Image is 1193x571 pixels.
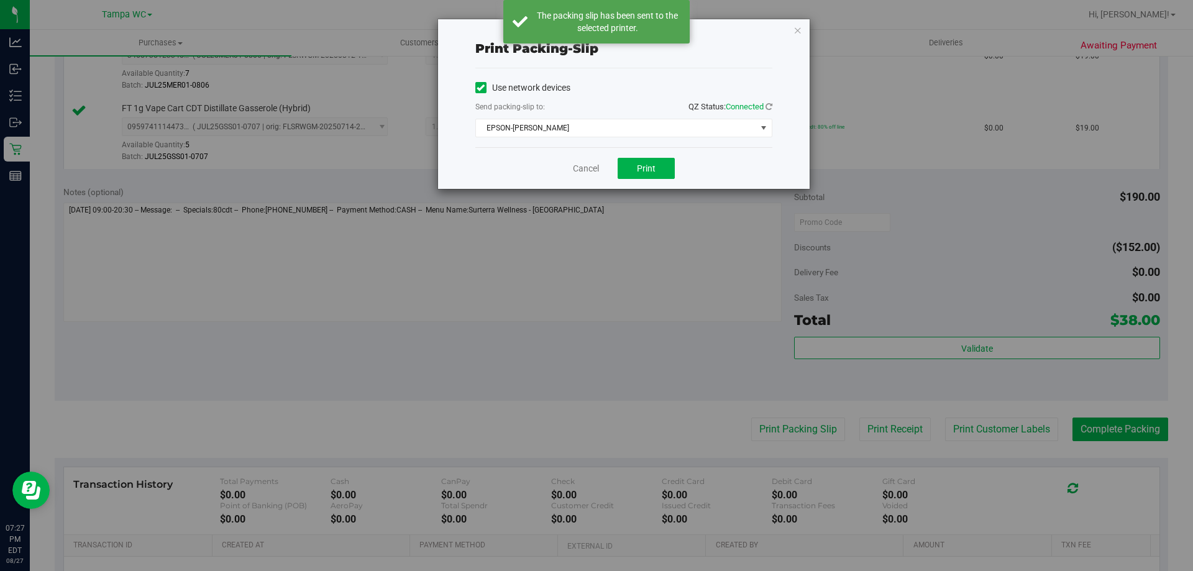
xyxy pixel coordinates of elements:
[573,162,599,175] a: Cancel
[534,9,680,34] div: The packing slip has been sent to the selected printer.
[688,102,772,111] span: QZ Status:
[756,119,771,137] span: select
[637,163,656,173] span: Print
[476,119,756,137] span: EPSON-[PERSON_NAME]
[475,41,598,56] span: Print packing-slip
[475,101,545,112] label: Send packing-slip to:
[475,81,570,94] label: Use network devices
[12,472,50,509] iframe: Resource center
[726,102,764,111] span: Connected
[618,158,675,179] button: Print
